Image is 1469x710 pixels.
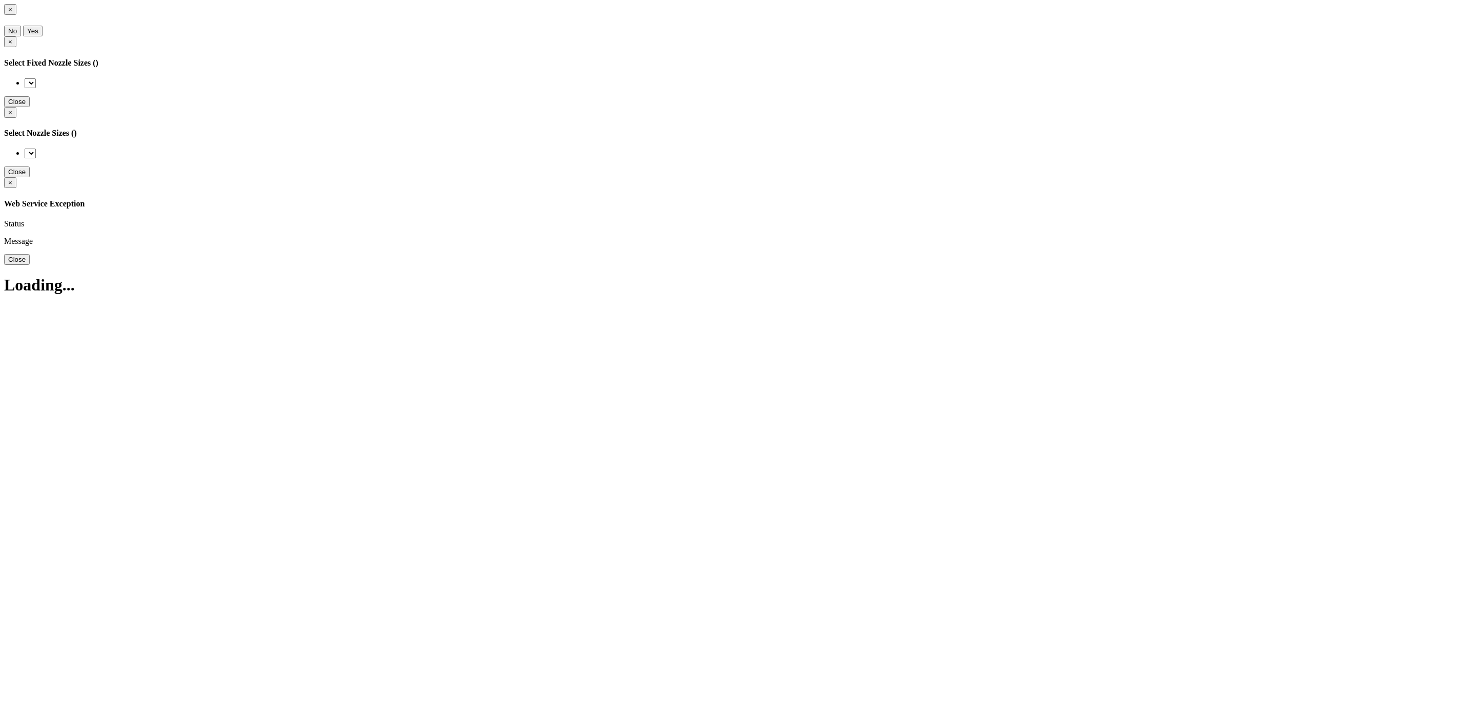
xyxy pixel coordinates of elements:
[4,4,16,15] button: Close
[4,237,33,245] label: Message
[8,109,12,116] span: ×
[4,199,1465,208] h4: Web Service Exception
[4,129,1465,138] h4: Select Nozzle Sizes ( )
[4,254,30,265] button: Close
[4,276,1465,295] h1: Loading...
[4,96,30,107] button: Close
[4,177,16,188] button: Close
[4,219,24,228] label: Status
[4,26,21,36] button: No
[4,166,30,177] button: Close
[4,36,16,47] button: Close
[4,107,16,118] button: Close
[8,179,12,186] span: ×
[4,58,1465,68] h4: Select Fixed Nozzle Sizes ( )
[23,26,43,36] button: Yes
[8,6,12,13] span: ×
[8,38,12,46] span: ×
